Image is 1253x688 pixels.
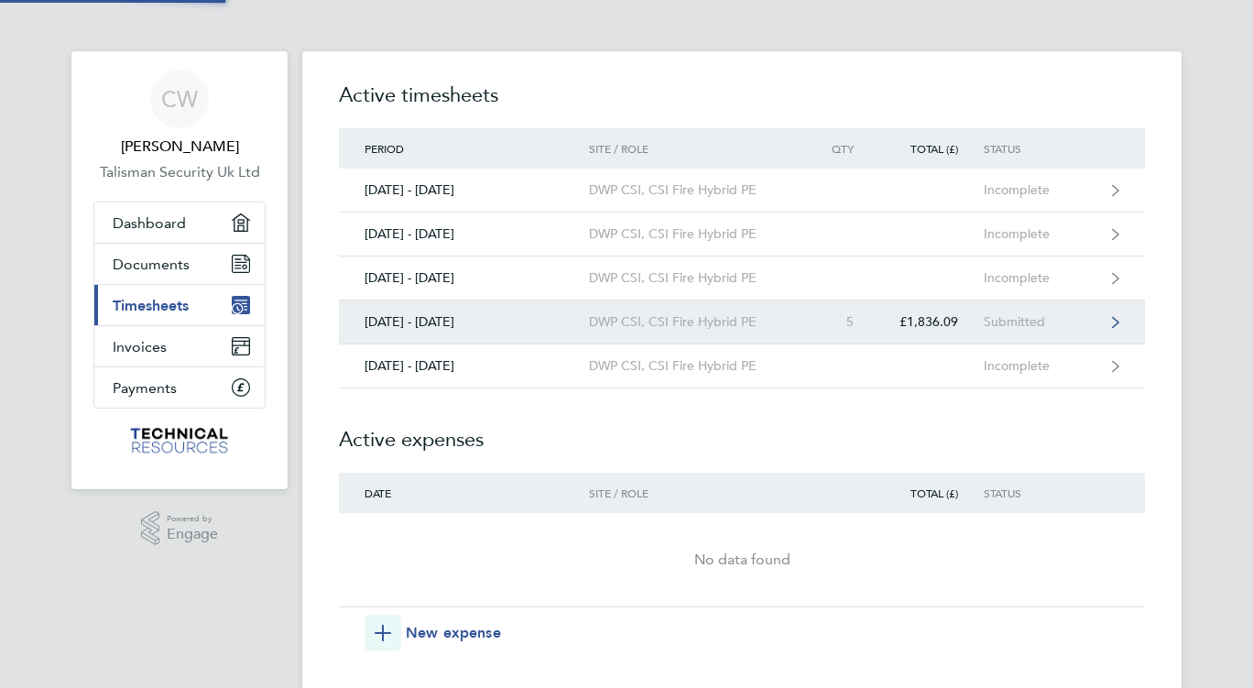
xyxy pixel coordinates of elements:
div: Incomplete [984,182,1096,198]
div: Date [339,486,589,499]
div: DWP CSI, CSI Fire Hybrid PE [589,226,799,242]
span: New expense [406,622,501,644]
span: Period [365,141,404,156]
div: [DATE] - [DATE] [339,182,589,198]
div: DWP CSI, CSI Fire Hybrid PE [589,358,799,374]
a: [DATE] - [DATE]DWP CSI, CSI Fire Hybrid PEIncomplete [339,257,1145,300]
div: [DATE] - [DATE] [339,358,589,374]
span: Dashboard [113,214,186,232]
h2: Active timesheets [339,81,1145,128]
span: Payments [113,379,177,397]
span: CW [161,87,198,111]
div: Status [984,486,1096,499]
a: CW[PERSON_NAME] [93,70,266,158]
div: £1,836.09 [879,314,984,330]
a: Invoices [94,326,265,366]
div: Site / Role [589,142,799,155]
div: Incomplete [984,358,1096,374]
div: Qty [799,142,879,155]
div: DWP CSI, CSI Fire Hybrid PE [589,182,799,198]
div: DWP CSI, CSI Fire Hybrid PE [589,270,799,286]
div: [DATE] - [DATE] [339,314,589,330]
span: Powered by [167,511,218,527]
span: Engage [167,527,218,542]
div: Submitted [984,314,1096,330]
nav: Main navigation [71,51,288,489]
a: [DATE] - [DATE]DWP CSI, CSI Fire Hybrid PEIncomplete [339,213,1145,257]
span: Documents [113,256,190,273]
a: Timesheets [94,285,265,325]
a: [DATE] - [DATE]DWP CSI, CSI Fire Hybrid PEIncomplete [339,169,1145,213]
div: 5 [799,314,879,330]
div: DWP CSI, CSI Fire Hybrid PE [589,314,799,330]
div: Total (£) [879,486,984,499]
div: Status [984,142,1096,155]
button: New expense [365,615,501,651]
span: Timesheets [113,297,189,314]
div: Incomplete [984,270,1096,286]
a: Talisman Security Uk Ltd [93,161,266,183]
img: technicalresources-logo-retina.png [128,427,232,456]
div: [DATE] - [DATE] [339,226,589,242]
a: Documents [94,244,265,284]
a: Go to home page [93,427,266,456]
h2: Active expenses [339,388,1145,473]
span: Christopher Withey [93,136,266,158]
div: [DATE] - [DATE] [339,270,589,286]
a: Dashboard [94,202,265,243]
span: Invoices [113,338,167,355]
div: Site / Role [589,486,799,499]
div: No data found [339,549,1145,571]
a: [DATE] - [DATE]DWP CSI, CSI Fire Hybrid PE5£1,836.09Submitted [339,300,1145,344]
div: Total (£) [879,142,984,155]
a: Payments [94,367,265,408]
div: Incomplete [984,226,1096,242]
a: [DATE] - [DATE]DWP CSI, CSI Fire Hybrid PEIncomplete [339,344,1145,388]
a: Powered byEngage [141,511,219,546]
